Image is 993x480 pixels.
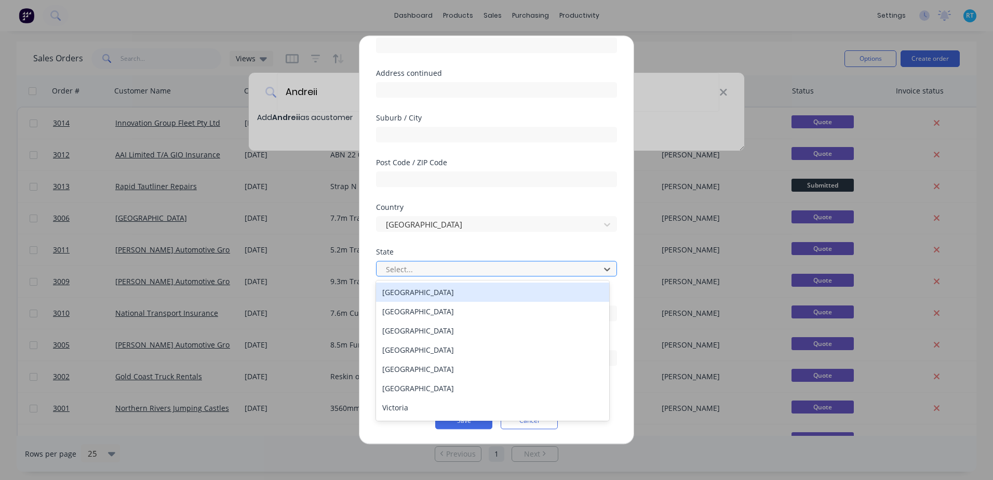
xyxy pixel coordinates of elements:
div: [GEOGRAPHIC_DATA] [376,340,609,359]
div: Country [376,204,617,211]
div: Post Code / ZIP Code [376,159,617,166]
button: Cancel [501,412,558,429]
div: [GEOGRAPHIC_DATA] [376,379,609,398]
button: Save [435,412,492,429]
div: [GEOGRAPHIC_DATA] [376,321,609,340]
div: Suburb / City [376,114,617,122]
div: [GEOGRAPHIC_DATA] [376,283,609,302]
div: Address continued [376,70,617,77]
div: Victoria [376,398,609,417]
div: State [376,248,617,256]
div: [GEOGRAPHIC_DATA] [376,417,609,436]
div: [GEOGRAPHIC_DATA] [376,302,609,321]
div: [GEOGRAPHIC_DATA] [376,359,609,379]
